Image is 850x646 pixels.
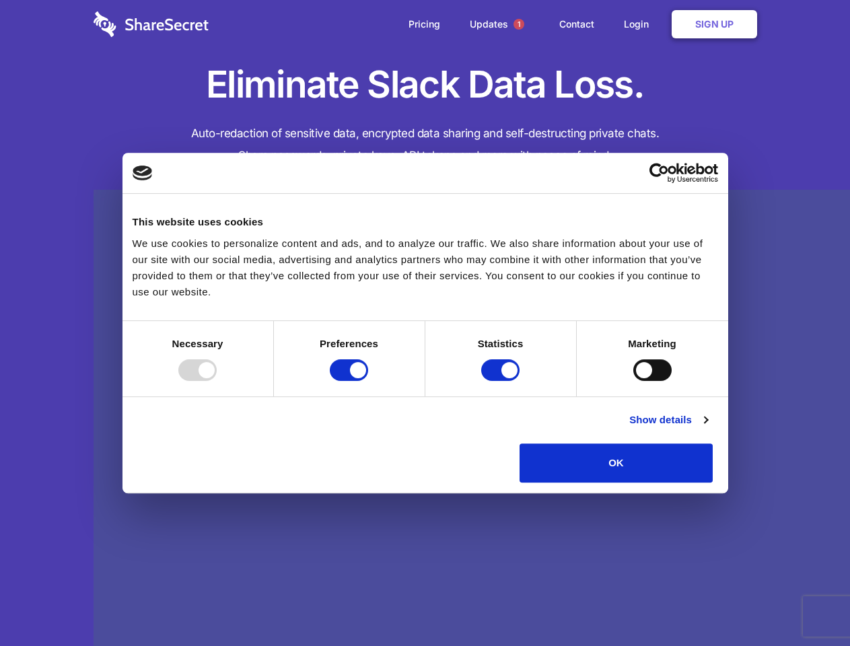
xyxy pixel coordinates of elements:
[600,163,718,183] a: Usercentrics Cookiebot - opens in a new window
[94,61,757,109] h1: Eliminate Slack Data Loss.
[133,166,153,180] img: logo
[172,338,223,349] strong: Necessary
[94,11,209,37] img: logo-wordmark-white-trans-d4663122ce5f474addd5e946df7df03e33cb6a1c49d2221995e7729f52c070b2.svg
[94,122,757,167] h4: Auto-redaction of sensitive data, encrypted data sharing and self-destructing private chats. Shar...
[478,338,524,349] strong: Statistics
[629,412,707,428] a: Show details
[395,3,454,45] a: Pricing
[672,10,757,38] a: Sign Up
[628,338,676,349] strong: Marketing
[610,3,669,45] a: Login
[546,3,608,45] a: Contact
[133,214,718,230] div: This website uses cookies
[513,19,524,30] span: 1
[520,443,713,482] button: OK
[320,338,378,349] strong: Preferences
[133,236,718,300] div: We use cookies to personalize content and ads, and to analyze our traffic. We also share informat...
